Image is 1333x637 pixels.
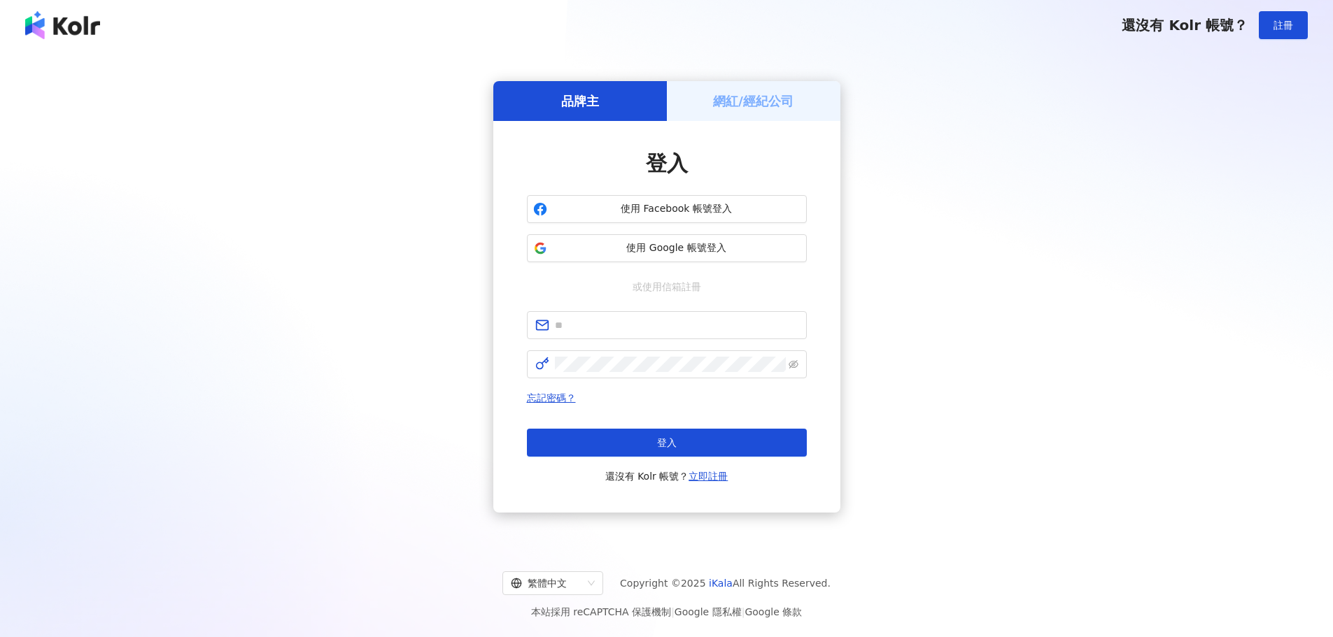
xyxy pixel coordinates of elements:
[713,92,794,110] h5: 網紅/經紀公司
[675,606,742,617] a: Google 隱私權
[511,572,582,594] div: 繁體中文
[623,279,711,294] span: 或使用信箱註冊
[527,195,807,223] button: 使用 Facebook 帳號登入
[553,241,800,255] span: 使用 Google 帳號登入
[742,606,745,617] span: |
[620,575,831,592] span: Copyright © 2025 All Rights Reserved.
[671,606,675,617] span: |
[657,437,677,448] span: 登入
[789,359,798,369] span: eye-invisible
[527,392,576,403] a: 忘記密碼？
[605,468,728,485] span: 還沒有 Kolr 帳號？
[1274,20,1293,31] span: 註冊
[709,578,733,589] a: iKala
[745,606,802,617] a: Google 條款
[527,429,807,457] button: 登入
[553,202,800,216] span: 使用 Facebook 帳號登入
[1122,17,1248,34] span: 還沒有 Kolr 帳號？
[689,471,728,482] a: 立即註冊
[25,11,100,39] img: logo
[561,92,599,110] h5: 品牌主
[531,603,802,620] span: 本站採用 reCAPTCHA 保護機制
[1259,11,1308,39] button: 註冊
[527,234,807,262] button: 使用 Google 帳號登入
[646,151,688,176] span: 登入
